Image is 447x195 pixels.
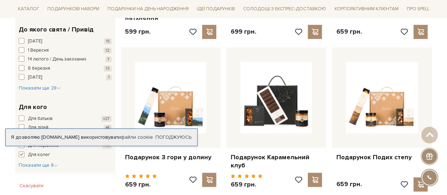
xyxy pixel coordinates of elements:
[230,153,322,170] a: Подарунок Карамельний клуб
[105,4,192,15] a: Подарунки на День народження
[19,74,112,81] button: [DATE] 1
[125,153,217,161] a: Подарунок З гори у долину
[125,180,157,189] p: 659 грн.
[19,56,112,63] button: 14 лютого / День закоханих 7
[336,153,428,161] a: Подарунок Подих степу
[19,38,112,45] button: [DATE] 15
[155,134,192,140] a: Погоджуюсь
[19,162,58,168] span: Показати ще 8
[104,65,112,71] span: 13
[19,115,112,122] button: Для батьків +27
[15,4,42,15] a: Каталог
[28,47,49,54] span: 1 Вересня
[106,74,112,80] span: 1
[45,4,102,15] a: Подарункові набори
[6,134,197,140] div: Я дозволяю [DOMAIN_NAME] використовувати
[19,65,112,72] button: 8 березня 13
[240,3,329,15] a: Солодощі з експрес-доставкою
[104,125,112,131] span: +8
[28,124,48,131] span: Для дітей
[101,116,112,122] span: +27
[104,47,112,53] span: 12
[336,28,361,36] p: 659 грн.
[19,151,112,159] button: Для колег
[19,162,58,169] button: Показати ще 8
[15,180,48,191] button: Скасувати
[331,4,401,15] a: Корпоративним клієнтам
[28,74,42,81] span: [DATE]
[19,102,47,112] span: Для кого
[121,134,153,140] a: файли cookie
[19,124,112,131] button: Для дітей +8
[28,65,50,72] span: 8 березня
[28,38,42,45] span: [DATE]
[194,4,238,15] a: Ідеї подарунків
[19,85,61,92] button: Показати ще 28
[19,47,112,54] button: 1 Вересня 12
[230,28,256,36] p: 699 грн.
[125,28,151,36] p: 599 грн.
[230,180,263,189] p: 659 грн.
[28,151,50,159] span: Для колег
[28,115,53,122] span: Для батьків
[19,25,94,34] span: До якого свята / Привід
[404,4,432,15] a: Про Spell
[336,180,361,188] p: 659 грн.
[19,85,61,91] span: Показати ще 28
[104,38,112,44] span: 15
[105,56,112,62] span: 7
[28,56,86,63] span: 14 лютого / День закоханих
